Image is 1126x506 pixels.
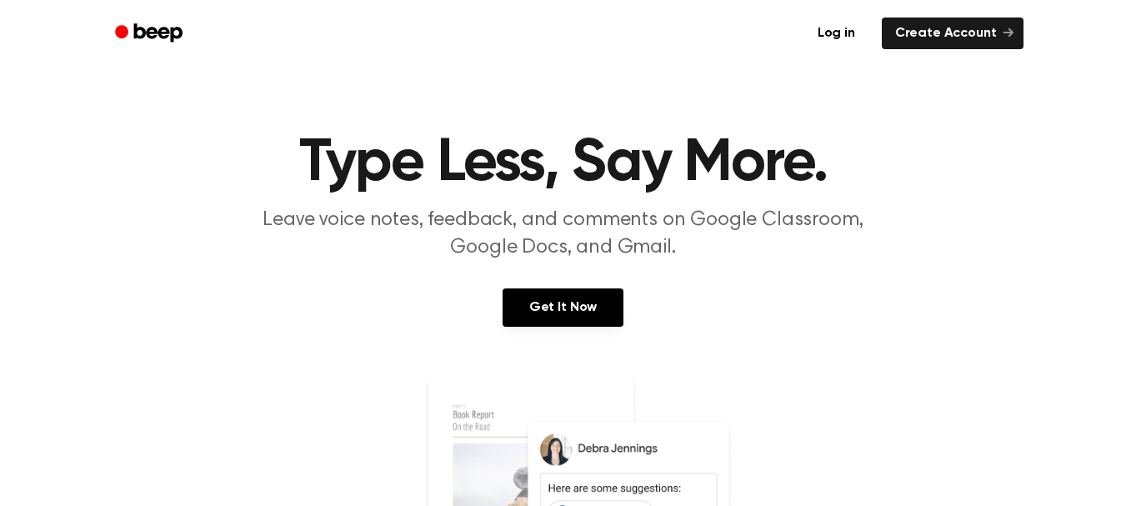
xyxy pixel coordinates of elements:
a: Create Account [882,18,1023,49]
h1: Type Less, Say More. [137,133,990,193]
a: Beep [103,18,198,50]
p: Leave voice notes, feedback, and comments on Google Classroom, Google Docs, and Gmail. [243,207,883,262]
a: Log in [801,14,872,53]
a: Get It Now [503,288,623,327]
